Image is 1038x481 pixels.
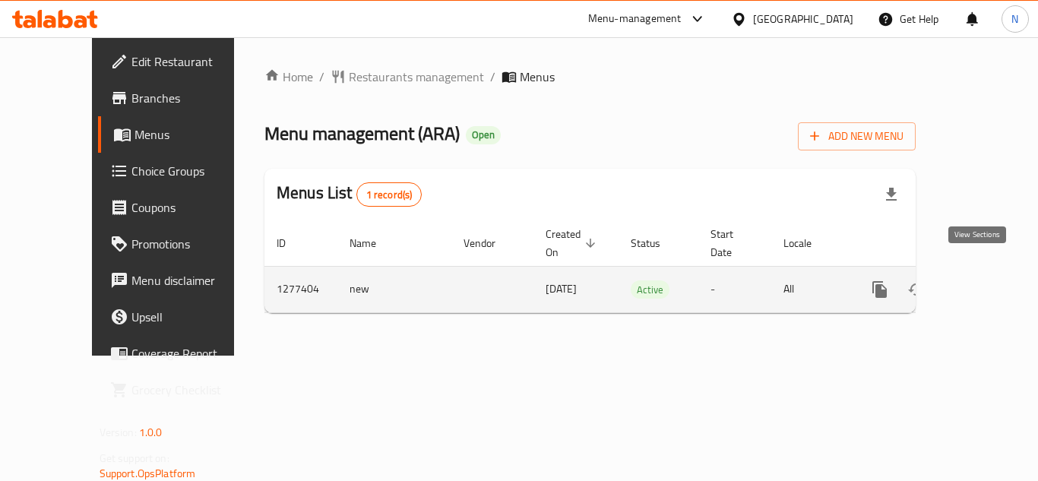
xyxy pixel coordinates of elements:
[98,43,265,80] a: Edit Restaurant
[710,225,753,261] span: Start Date
[898,271,935,308] button: Change Status
[631,281,669,299] span: Active
[798,122,916,150] button: Add New Menu
[98,372,265,408] a: Grocery Checklist
[100,422,137,442] span: Version:
[771,266,850,312] td: All
[264,68,313,86] a: Home
[98,262,265,299] a: Menu disclaimer
[337,266,451,312] td: new
[100,448,169,468] span: Get support on:
[464,234,515,252] span: Vendor
[131,344,253,362] span: Coverage Report
[277,182,422,207] h2: Menus List
[350,234,396,252] span: Name
[277,234,305,252] span: ID
[131,89,253,107] span: Branches
[810,127,904,146] span: Add New Menu
[631,280,669,299] div: Active
[862,271,898,308] button: more
[698,266,771,312] td: -
[466,128,501,141] span: Open
[850,220,1020,267] th: Actions
[264,220,1020,313] table: enhanced table
[466,126,501,144] div: Open
[98,189,265,226] a: Coupons
[131,235,253,253] span: Promotions
[134,125,253,144] span: Menus
[356,182,422,207] div: Total records count
[264,116,460,150] span: Menu management ( ARA )
[546,225,600,261] span: Created On
[357,188,422,202] span: 1 record(s)
[98,153,265,189] a: Choice Groups
[753,11,853,27] div: [GEOGRAPHIC_DATA]
[98,335,265,372] a: Coverage Report
[264,266,337,312] td: 1277404
[131,271,253,290] span: Menu disclaimer
[98,226,265,262] a: Promotions
[264,68,916,86] nav: breadcrumb
[319,68,324,86] li: /
[139,422,163,442] span: 1.0.0
[131,198,253,217] span: Coupons
[349,68,484,86] span: Restaurants management
[546,279,577,299] span: [DATE]
[131,308,253,326] span: Upsell
[98,116,265,153] a: Menus
[131,381,253,399] span: Grocery Checklist
[873,176,910,213] div: Export file
[331,68,484,86] a: Restaurants management
[98,80,265,116] a: Branches
[490,68,495,86] li: /
[98,299,265,335] a: Upsell
[1011,11,1018,27] span: N
[783,234,831,252] span: Locale
[520,68,555,86] span: Menus
[131,52,253,71] span: Edit Restaurant
[131,162,253,180] span: Choice Groups
[588,10,682,28] div: Menu-management
[631,234,680,252] span: Status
